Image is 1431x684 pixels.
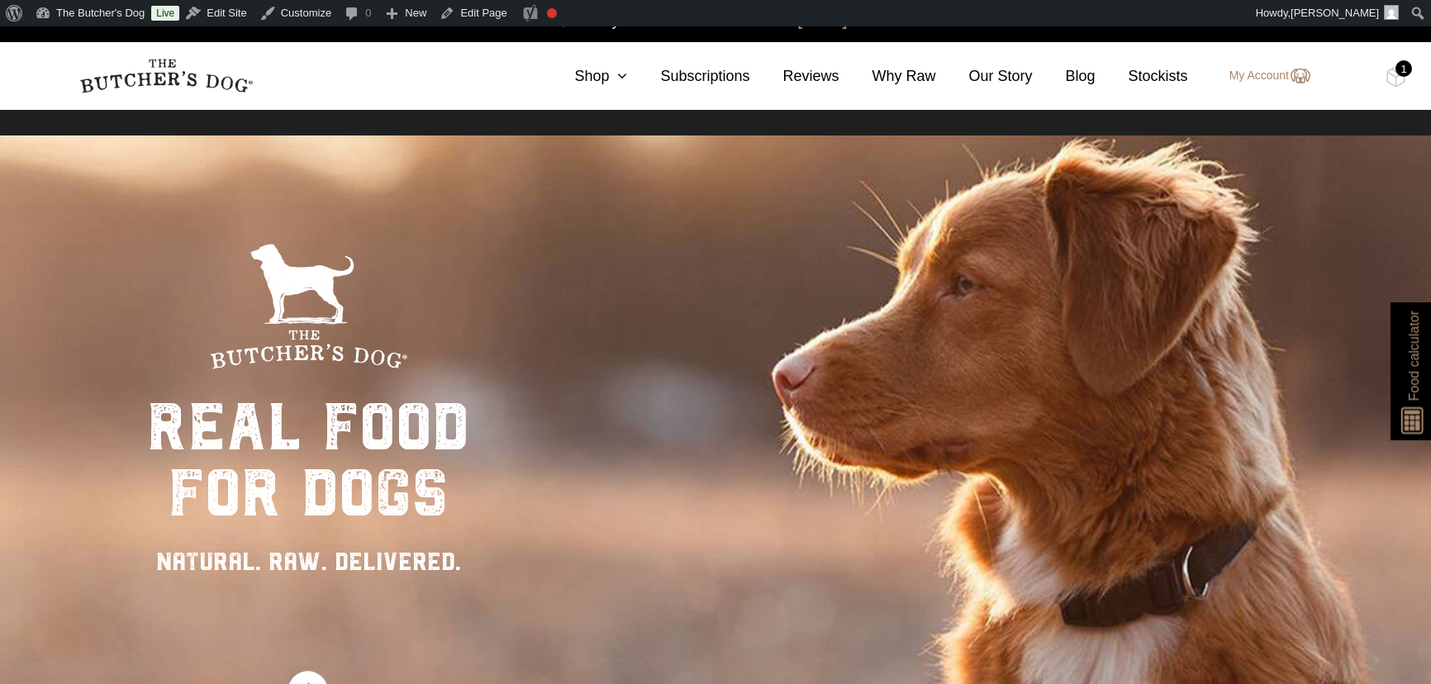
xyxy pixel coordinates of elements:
[1291,7,1379,19] span: [PERSON_NAME]
[627,65,749,88] a: Subscriptions
[151,6,179,21] a: Live
[541,65,627,88] a: Shop
[1033,65,1096,88] a: Blog
[147,543,469,580] div: NATURAL. RAW. DELIVERED.
[936,65,1033,88] a: Our Story
[1395,60,1412,77] div: 1
[1403,10,1414,30] a: close
[547,8,557,18] div: Focus keyphrase not set
[1213,66,1310,86] a: My Account
[1096,65,1188,88] a: Stockists
[1404,311,1424,401] span: Food calculator
[839,65,936,88] a: Why Raw
[1386,66,1406,88] img: TBD_Cart-Full.png
[147,394,469,526] div: real food for dogs
[749,65,839,88] a: Reviews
